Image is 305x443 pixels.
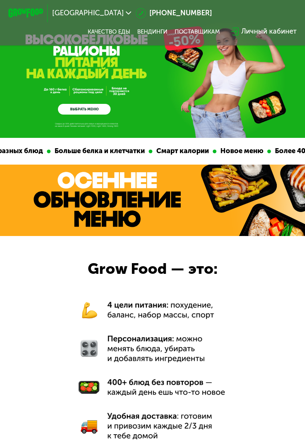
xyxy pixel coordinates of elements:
div: Grow Food — это: [77,257,228,280]
span: [GEOGRAPHIC_DATA] [52,10,124,16]
a: Вендинги [137,28,167,35]
div: Личный кабинет [241,26,297,37]
a: ВЫБРАТЬ МЕНЮ [58,104,111,115]
a: Качество еды [88,28,130,35]
div: Новое меню [211,146,262,157]
a: [PHONE_NUMBER] [136,8,212,18]
div: Больше белка и клетчатки [45,146,143,157]
div: поставщикам [175,28,220,35]
div: Смарт калории [147,146,207,157]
